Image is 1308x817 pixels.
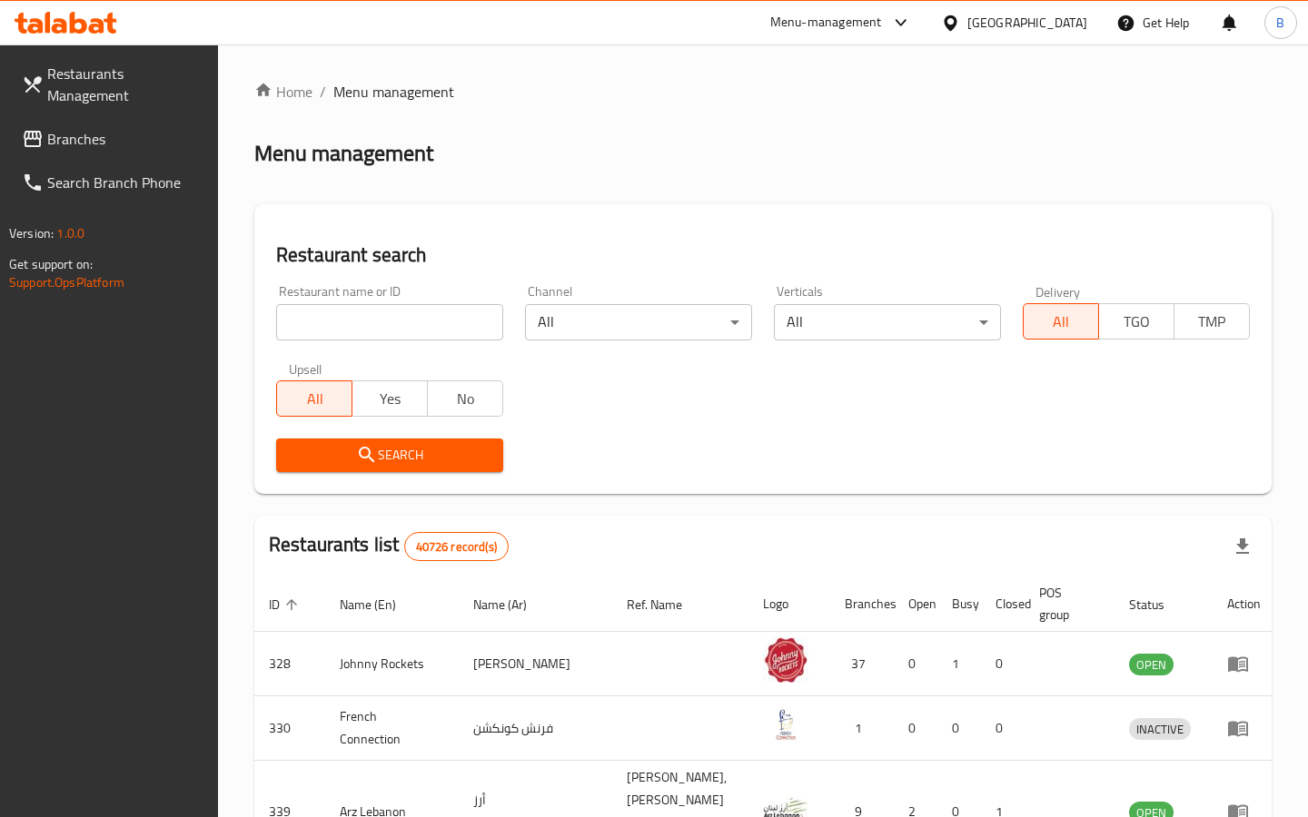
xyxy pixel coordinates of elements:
[1227,717,1261,739] div: Menu
[1129,718,1191,740] div: INACTIVE
[1213,576,1275,632] th: Action
[333,81,454,103] span: Menu management
[774,304,1001,340] div: All
[254,696,325,761] td: 330
[325,696,459,761] td: French Connection
[276,304,503,340] input: Search for restaurant name or ID..
[937,576,981,632] th: Busy
[47,172,203,193] span: Search Branch Phone
[325,632,459,696] td: Johnny Rockets
[56,221,84,245] span: 1.0.0
[1276,13,1284,33] span: B
[894,696,937,761] td: 0
[1221,525,1264,568] div: Export file
[1129,719,1191,740] span: INACTIVE
[1129,654,1174,675] div: OPEN
[967,13,1087,33] div: [GEOGRAPHIC_DATA]
[894,632,937,696] td: 0
[360,386,421,412] span: Yes
[405,538,508,556] span: 40726 record(s)
[291,444,489,467] span: Search
[1227,653,1261,674] div: Menu
[9,252,93,276] span: Get support on:
[1129,655,1174,675] span: OPEN
[830,696,894,761] td: 1
[763,637,808,683] img: Johnny Rockets
[1106,309,1167,335] span: TGO
[352,380,428,417] button: Yes
[276,380,352,417] button: All
[473,594,550,615] span: Name (Ar)
[830,632,894,696] td: 37
[435,386,496,412] span: No
[1174,303,1250,340] button: TMP
[340,594,420,615] span: Name (En)
[459,632,612,696] td: [PERSON_NAME]
[763,702,808,747] img: French Connection
[981,696,1025,761] td: 0
[254,81,312,103] a: Home
[289,362,322,375] label: Upsell
[284,386,345,412] span: All
[7,52,218,117] a: Restaurants Management
[269,594,303,615] span: ID
[47,128,203,150] span: Branches
[1031,309,1092,335] span: All
[276,438,503,472] button: Search
[9,221,54,245] span: Version:
[7,161,218,204] a: Search Branch Phone
[981,576,1025,632] th: Closed
[459,696,612,761] td: فرنش كونكشن
[254,139,433,168] h2: Menu management
[1039,582,1093,625] span: POS group
[7,117,218,161] a: Branches
[1182,309,1243,335] span: TMP
[47,63,203,106] span: Restaurants Management
[254,81,1272,103] nav: breadcrumb
[1035,285,1081,298] label: Delivery
[404,532,509,561] div: Total records count
[525,304,752,340] div: All
[320,81,326,103] li: /
[427,380,503,417] button: No
[1023,303,1099,340] button: All
[830,576,894,632] th: Branches
[748,576,830,632] th: Logo
[1098,303,1174,340] button: TGO
[937,696,981,761] td: 0
[9,271,124,294] a: Support.OpsPlatform
[770,12,882,34] div: Menu-management
[269,531,509,561] h2: Restaurants list
[937,632,981,696] td: 1
[254,632,325,696] td: 328
[981,632,1025,696] td: 0
[1129,594,1188,615] span: Status
[276,241,1250,269] h2: Restaurant search
[894,576,937,632] th: Open
[627,594,706,615] span: Ref. Name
